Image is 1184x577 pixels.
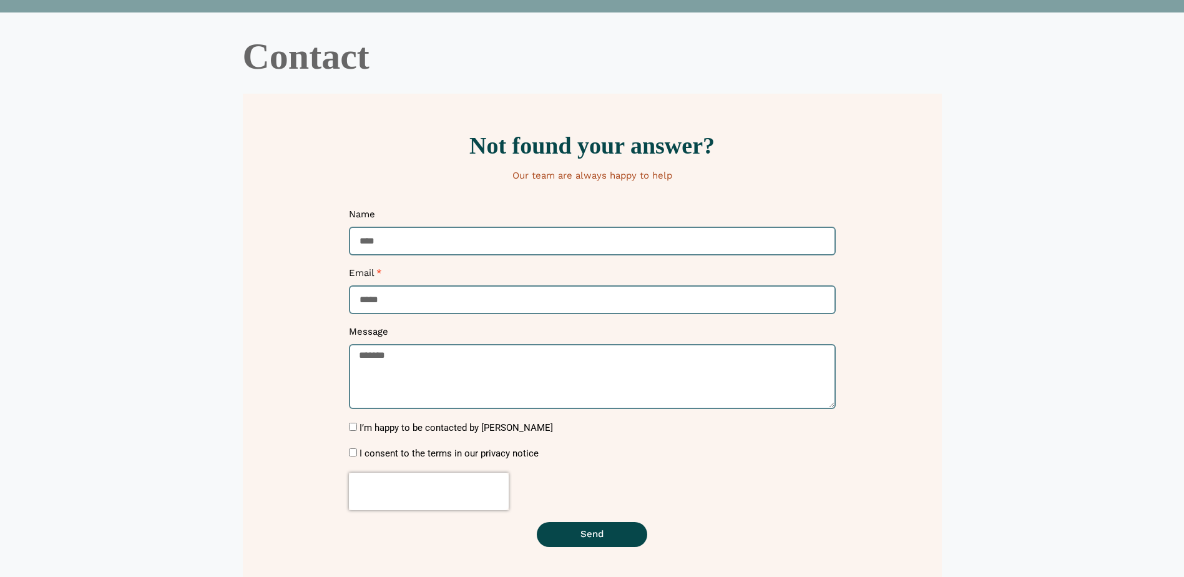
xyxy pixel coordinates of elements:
[537,522,647,547] button: Send
[349,267,382,285] label: Email
[249,134,936,157] h2: Not found your answer?
[349,209,836,559] form: New Form
[349,326,388,344] label: Message
[360,422,553,433] label: I’m happy to be contacted by [PERSON_NAME]
[243,37,942,75] h1: Contact
[349,209,375,227] label: Name
[360,448,539,459] label: I consent to the terms in our privacy notice
[349,473,509,510] iframe: reCAPTCHA
[249,170,936,182] p: Our team are always happy to help
[580,530,604,539] span: Send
